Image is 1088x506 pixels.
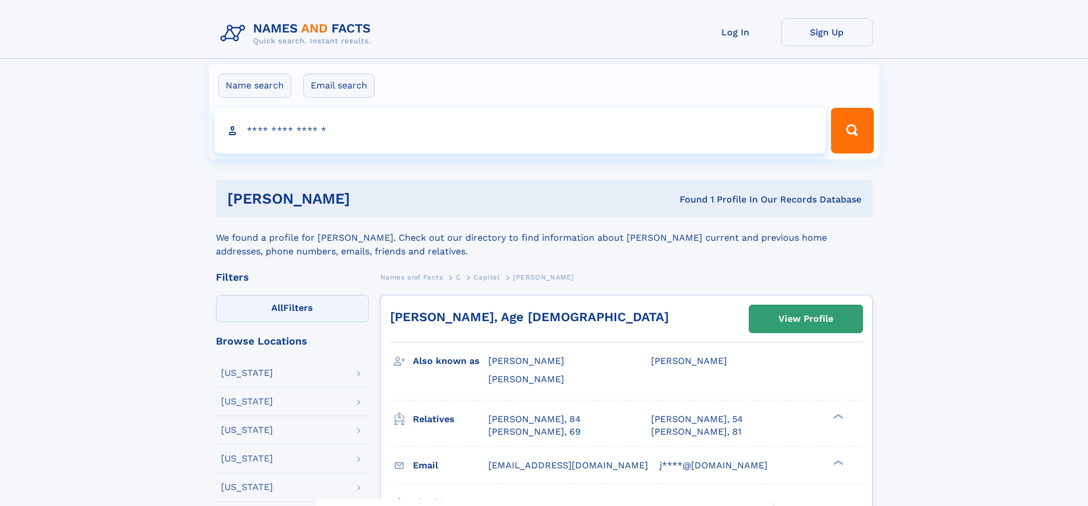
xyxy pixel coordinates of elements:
button: Search Button [831,108,873,153]
label: Email search [303,74,375,98]
a: [PERSON_NAME], 84 [488,413,581,426]
a: View Profile [749,305,862,333]
span: Capitel [473,273,500,281]
a: Names and Facts [380,270,443,284]
div: Found 1 Profile In Our Records Database [515,193,861,206]
div: [US_STATE] [221,483,273,492]
h3: Also known as [413,351,488,371]
a: [PERSON_NAME], 81 [651,426,741,438]
div: [US_STATE] [221,454,273,463]
a: [PERSON_NAME], Age [DEMOGRAPHIC_DATA] [390,310,669,324]
div: ❯ [830,412,844,420]
a: C [456,270,461,284]
div: Browse Locations [216,336,369,346]
div: [US_STATE] [221,426,273,435]
img: Logo Names and Facts [216,18,380,49]
a: Sign Up [781,18,873,46]
span: [PERSON_NAME] [513,273,574,281]
div: ❯ [830,459,844,466]
span: All [271,302,283,313]
h3: Email [413,456,488,475]
div: We found a profile for [PERSON_NAME]. Check out our directory to find information about [PERSON_N... [216,217,873,258]
a: [PERSON_NAME], 54 [651,413,743,426]
span: [EMAIL_ADDRESS][DOMAIN_NAME] [488,460,648,471]
div: View Profile [778,306,833,332]
a: [PERSON_NAME], 69 [488,426,581,438]
span: [PERSON_NAME] [651,355,727,366]
h1: [PERSON_NAME] [227,192,515,206]
a: Capitel [473,270,500,284]
label: Name search [218,74,291,98]
div: [US_STATE] [221,369,273,378]
input: search input [215,108,826,153]
h3: Relatives [413,410,488,429]
label: Filters [216,295,369,322]
div: [US_STATE] [221,397,273,406]
span: [PERSON_NAME] [488,374,564,384]
div: Filters [216,272,369,282]
span: [PERSON_NAME] [488,355,564,366]
a: Log In [690,18,781,46]
span: C [456,273,461,281]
